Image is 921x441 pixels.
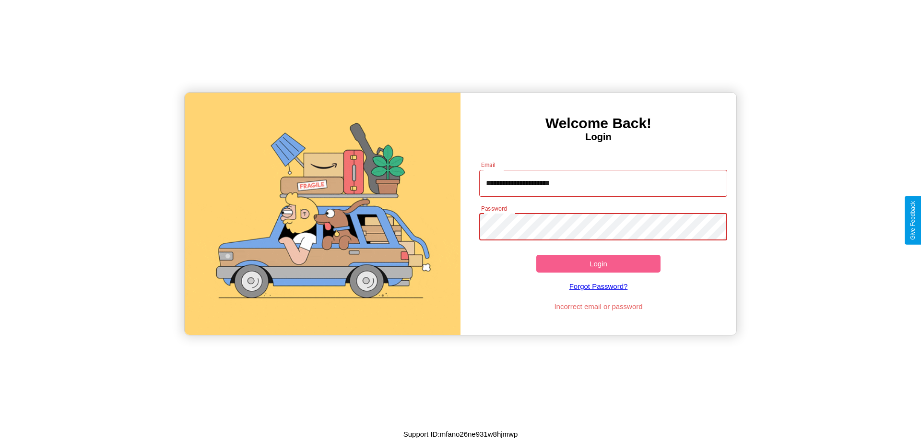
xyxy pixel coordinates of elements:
[481,161,496,169] label: Email
[474,300,723,313] p: Incorrect email or password
[403,428,518,441] p: Support ID: mfano26ne931w8hjmwp
[474,273,723,300] a: Forgot Password?
[460,115,736,131] h3: Welcome Back!
[481,204,507,213] label: Password
[460,131,736,143] h4: Login
[909,201,916,240] div: Give Feedback
[536,255,661,273] button: Login
[185,93,460,335] img: gif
